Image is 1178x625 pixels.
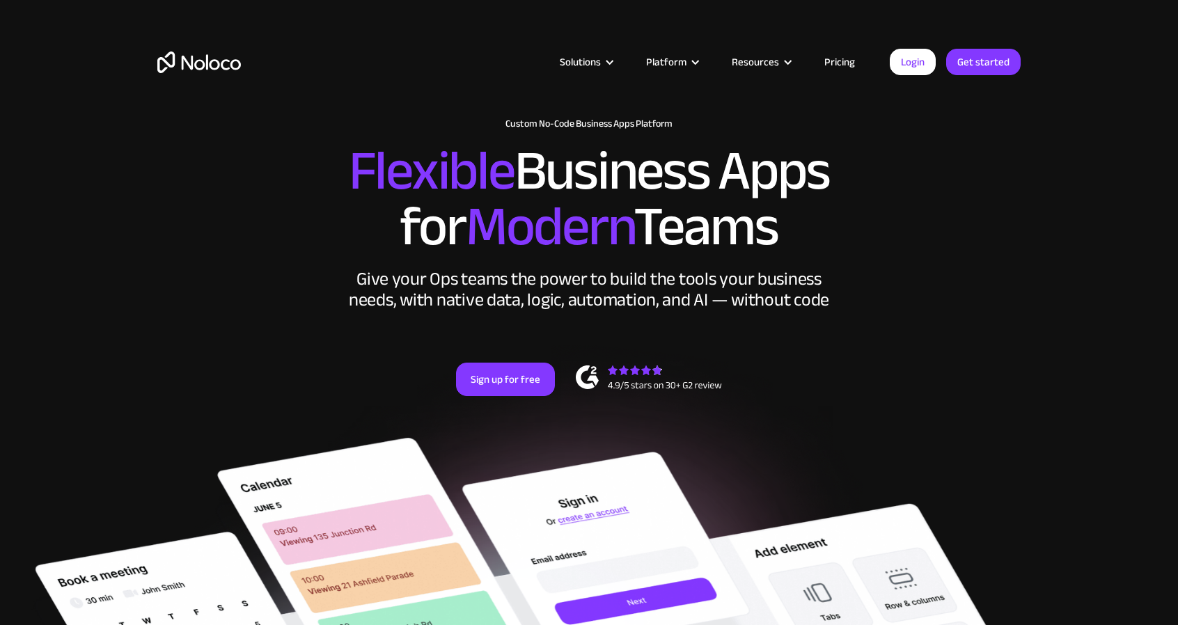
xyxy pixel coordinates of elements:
[345,269,833,310] div: Give your Ops teams the power to build the tools your business needs, with native data, logic, au...
[466,175,634,278] span: Modern
[807,53,872,71] a: Pricing
[629,53,714,71] div: Platform
[349,119,515,223] span: Flexible
[157,52,241,73] a: home
[157,143,1021,255] h2: Business Apps for Teams
[946,49,1021,75] a: Get started
[560,53,601,71] div: Solutions
[456,363,555,396] a: Sign up for free
[542,53,629,71] div: Solutions
[732,53,779,71] div: Resources
[646,53,686,71] div: Platform
[714,53,807,71] div: Resources
[890,49,936,75] a: Login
